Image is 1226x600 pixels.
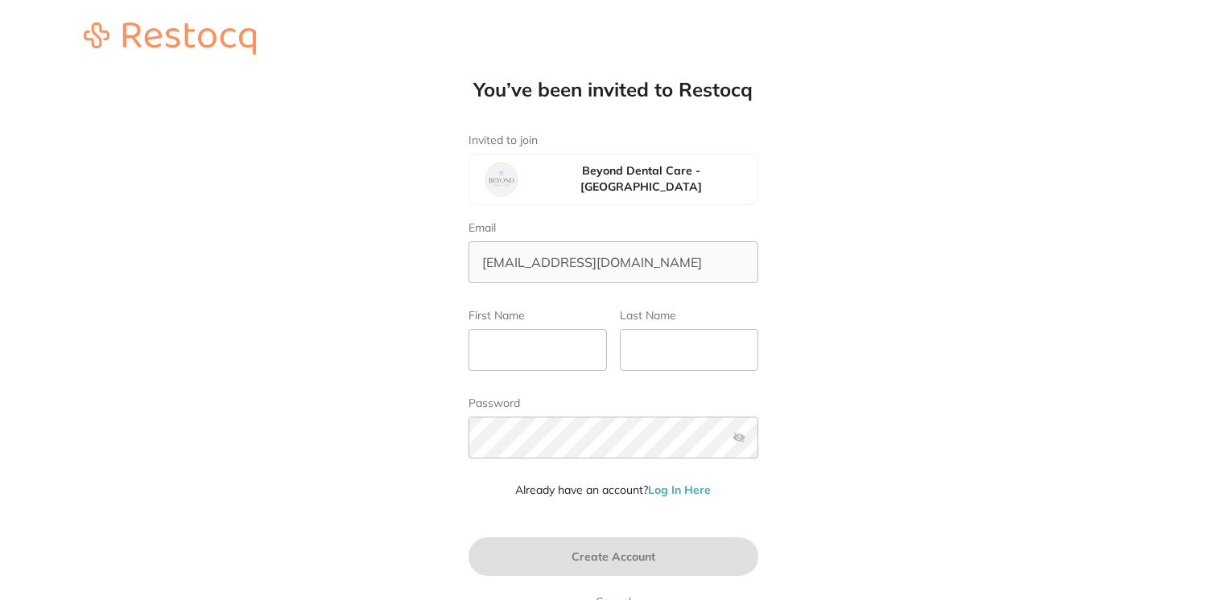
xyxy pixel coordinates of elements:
h1: You’ve been invited to Restocq [469,77,758,101]
button: Create Account [469,537,758,576]
label: Invited to join [469,134,758,147]
label: Password [469,397,758,410]
a: Log In Here [648,483,711,497]
span: Create Account [572,549,655,564]
h4: Beyond Dental Care - [GEOGRAPHIC_DATA] [526,163,757,195]
p: Already have an account? [469,483,758,499]
label: Last Name [620,309,758,323]
label: Email [469,221,758,235]
img: Beyond Dental Care - Sandstone Point [486,163,517,194]
img: restocq_logo.svg [84,23,256,55]
label: First Name [469,309,607,323]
